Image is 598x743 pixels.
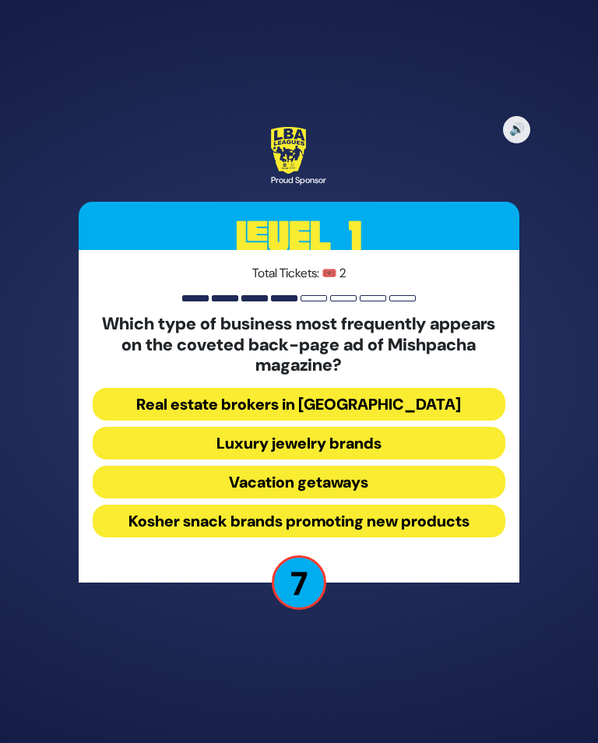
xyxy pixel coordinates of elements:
button: Vacation getaways [93,466,505,498]
p: 7 [272,555,326,610]
p: Total Tickets: 🎟️ 2 [93,264,505,283]
h5: Which type of business most frequently appears on the coveted back-page ad of Mishpacha magazine? [93,314,505,375]
h3: Level 1 [79,202,519,272]
img: LBA [271,127,306,174]
button: Kosher snack brands promoting new products [93,505,505,537]
button: 🔊 [503,116,530,143]
button: Luxury jewelry brands [93,427,505,460]
div: Proud Sponsor [271,174,326,187]
button: Real estate brokers in [GEOGRAPHIC_DATA] [93,388,505,421]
